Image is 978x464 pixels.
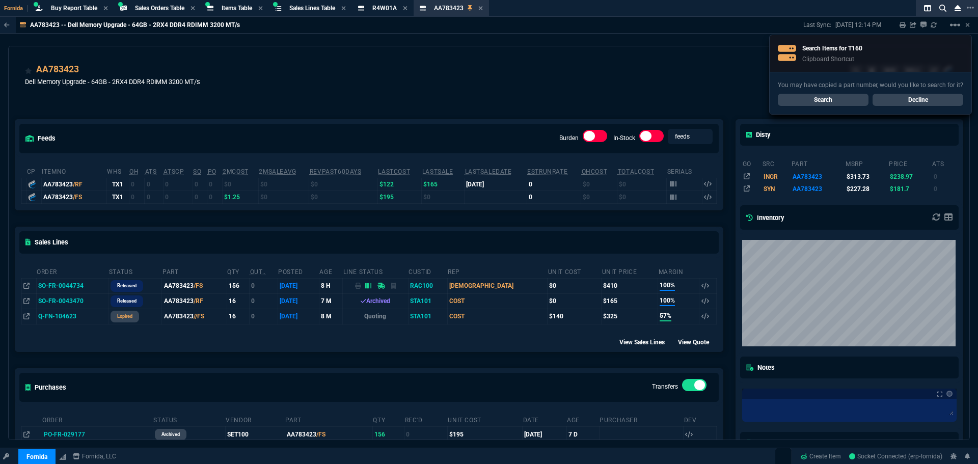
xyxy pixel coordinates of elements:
[660,311,671,321] span: 57%
[25,237,68,247] h5: Sales Lines
[51,5,97,12] span: Buy Report Table
[4,5,28,12] span: Fornida
[222,190,258,203] td: $1.25
[746,130,770,140] h5: Disty
[23,297,30,305] nx-icon: Open In Opposite Panel
[23,431,30,438] nx-icon: Open In Opposite Panel
[682,379,707,395] div: Transfers
[208,168,216,175] abbr: Total units on open Purchase Orders
[227,293,250,309] td: 16
[153,412,225,427] th: Status
[36,293,108,309] td: SO-FR-0043470
[43,193,104,202] div: AA783423
[791,183,846,195] td: AA783423
[278,309,319,324] td: [DATE]
[742,170,957,182] tr: DELL 64GB 3200MHZ DDR4 2RX4
[309,178,378,190] td: $0
[372,427,404,442] td: 156
[258,178,309,190] td: $0
[796,449,845,464] a: Create Item
[581,178,617,190] td: $0
[684,412,716,427] th: Dev
[36,278,108,293] td: SO-FR-0044734
[372,5,397,12] span: R4W01A
[658,264,699,279] th: Margin
[845,183,888,195] td: $227.28
[23,282,30,289] nx-icon: Open In Opposite Panel
[422,190,465,203] td: $0
[227,309,250,324] td: 16
[161,430,180,439] p: archived
[404,412,448,427] th: Rec'd
[803,21,835,29] p: Last Sync:
[73,181,83,188] span: /RF
[319,278,342,293] td: 8 H
[762,170,791,182] td: INGR
[278,293,319,309] td: [DATE]
[259,168,296,175] abbr: Avg Sale from SO invoices for 2 months
[791,156,846,170] th: part
[222,178,258,190] td: $0
[742,183,957,195] tr: DELL 64GB DDR4 3200 RDIMM 2RX4 REGISTERED ECC 288 PIN CL22
[559,134,579,142] label: Burden
[4,21,10,29] nx-icon: Back to Table
[193,168,201,175] abbr: Total units on open Sales Orders
[278,278,319,293] td: [DATE]
[617,178,667,190] td: $0
[920,2,935,14] nx-icon: Split Panels
[746,213,784,223] h5: Inventory
[845,170,888,182] td: $313.73
[36,309,108,324] td: Q-FN-104623
[746,363,775,372] h5: Notes
[888,183,932,195] td: $181.7
[845,156,888,170] th: msrp
[30,21,240,29] p: AA783423 -- Dell Memory Upgrade - 64GB - 2RX4 DDR4 RDIMM 3200 MT/s
[548,264,602,279] th: Unit Cost
[582,168,608,175] abbr: Avg Cost of Inventory on-hand
[527,168,567,175] abbr: Total sales within a 30 day window based on last time there was inventory
[194,282,203,289] span: /FS
[344,296,406,306] div: Archived
[23,313,30,320] nx-icon: Open In Opposite Panel
[194,313,204,320] span: //FS
[447,278,547,293] td: [DEMOGRAPHIC_DATA]
[225,412,285,427] th: Vendor
[319,309,342,324] td: 8 M
[36,63,79,76] div: AA783423
[742,156,762,170] th: go
[791,170,846,182] td: AA783423
[408,264,447,279] th: CustId
[447,412,522,427] th: Unit Cost
[162,264,227,279] th: Part
[250,278,278,293] td: 0
[639,130,664,146] div: In-Stock
[43,180,104,189] div: AA783423
[778,80,963,90] p: You may have copied a part number, would you like to search for it?
[447,309,547,324] td: COST
[602,278,658,293] td: $410
[447,293,547,309] td: COST
[602,309,658,324] td: $325
[207,190,223,203] td: 0
[25,63,32,77] div: Add to Watchlist
[404,427,448,442] td: 0
[163,178,193,190] td: 0
[932,170,957,182] td: 0
[403,5,407,13] nx-icon: Close Tab
[25,383,66,392] h5: Purchases
[802,55,862,63] p: Clipboard Shortcut
[164,168,184,175] abbr: ATS with all companies combined
[250,293,278,309] td: 0
[523,427,567,442] td: [DATE]
[343,264,409,279] th: Line Status
[70,452,119,461] a: msbcCompanyName
[932,183,957,195] td: 0
[932,156,957,170] th: ats
[549,312,600,321] div: $140
[377,190,421,203] td: $195
[344,312,406,321] p: Quoting
[193,178,207,190] td: 0
[258,190,309,203] td: $0
[478,5,483,13] nx-icon: Close Tab
[762,156,791,170] th: src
